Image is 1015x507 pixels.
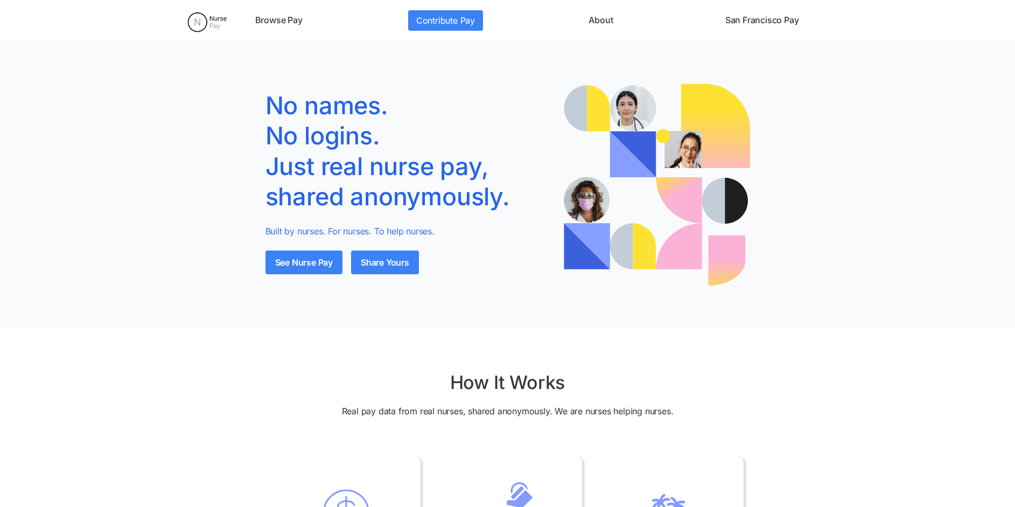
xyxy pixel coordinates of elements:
[265,251,342,274] a: See Nurse Pay
[408,10,483,31] a: Contribute Pay
[450,372,565,394] h2: How It Works
[584,10,617,31] a: About
[342,405,674,418] p: Real pay data from real nurses, shared anonymously. We are nurses helping nurses.
[351,251,419,274] a: Share Yours
[251,10,307,31] a: Browse Pay
[265,91,548,212] h1: No names. No logins. Just real nurse pay, shared anonymously.
[721,10,803,31] a: San Francisco Pay
[265,225,548,238] p: Built by nurses. For nurses. To help nurses.
[564,84,750,286] img: Illustration of a nurse with speech bubbles showing real pay quotes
